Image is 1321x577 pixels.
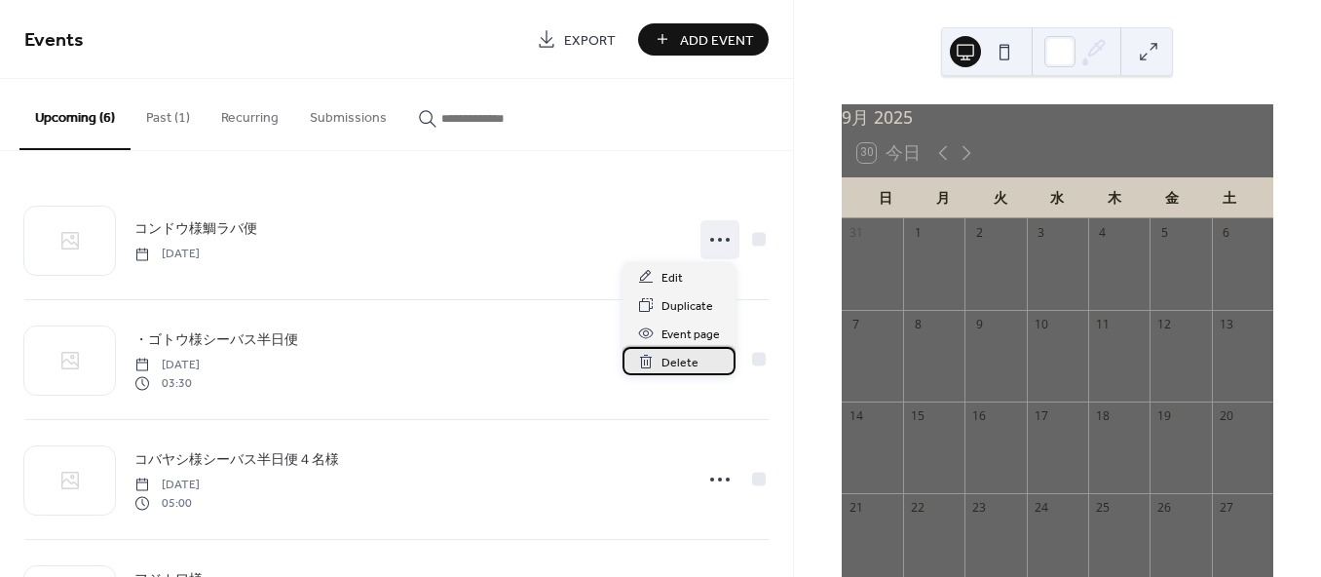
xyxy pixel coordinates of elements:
div: 水 [1029,177,1086,217]
div: 17 [1033,407,1049,424]
div: 4 [1095,224,1112,241]
a: コバヤシ様シーバス半日便４名様 [134,448,339,471]
span: Add Event [680,30,754,51]
button: Upcoming (6) [19,79,131,150]
div: 月 [914,177,971,217]
div: 19 [1156,407,1173,424]
div: 15 [910,407,926,424]
div: 8 [910,316,926,332]
button: Add Event [638,23,769,56]
span: [DATE] [134,246,200,263]
div: 1 [910,224,926,241]
div: 21 [848,499,864,516]
div: 13 [1218,316,1234,332]
div: 25 [1095,499,1112,516]
div: 2 [971,224,988,241]
span: コバヤシ様シーバス半日便４名様 [134,450,339,471]
span: コンドウ様鯛ラバ便 [134,219,257,240]
span: 05:00 [134,494,200,512]
span: ・ゴトウ様シーバス半日便 [134,330,298,351]
div: 18 [1095,407,1112,424]
div: 27 [1218,499,1234,516]
div: 14 [848,407,864,424]
span: [DATE] [134,357,200,374]
div: 24 [1033,499,1049,516]
div: 3 [1033,224,1049,241]
span: Event page [661,325,720,345]
div: 23 [971,499,988,516]
span: 03:30 [134,374,200,392]
div: 5 [1156,224,1173,241]
div: 31 [848,224,864,241]
div: 土 [1200,177,1258,217]
div: 9 [971,316,988,332]
div: 金 [1143,177,1200,217]
div: 木 [1086,177,1144,217]
button: Past (1) [131,79,206,148]
button: Submissions [294,79,402,148]
button: Recurring [206,79,294,148]
span: Export [564,30,616,51]
div: 11 [1095,316,1112,332]
div: 22 [910,499,926,516]
span: Edit [661,268,683,288]
div: 9月 2025 [842,104,1273,130]
div: 火 [971,177,1029,217]
div: 20 [1218,407,1234,424]
div: 7 [848,316,864,332]
div: 10 [1033,316,1049,332]
div: 16 [971,407,988,424]
span: Delete [661,353,698,373]
span: Duplicate [661,296,713,317]
a: Export [522,23,630,56]
span: [DATE] [134,477,200,494]
div: 12 [1156,316,1173,332]
div: 日 [857,177,915,217]
a: ・ゴトウ様シーバス半日便 [134,328,298,351]
div: 6 [1218,224,1234,241]
a: コンドウ様鯛ラバ便 [134,217,257,240]
span: Events [24,21,84,59]
div: 26 [1156,499,1173,516]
